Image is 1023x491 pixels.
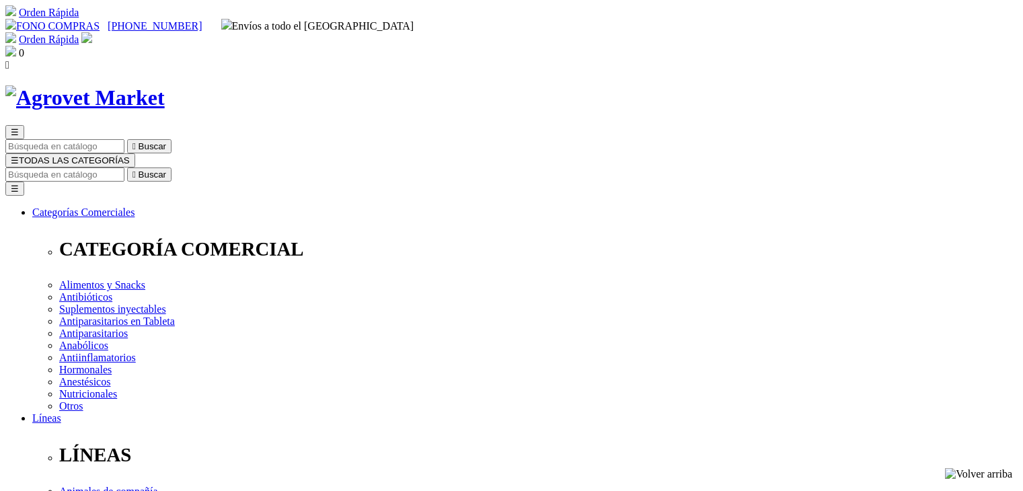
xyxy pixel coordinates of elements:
a: Alimentos y Snacks [59,279,145,291]
a: [PHONE_NUMBER] [108,20,202,32]
a: Orden Rápida [19,7,79,18]
a: Hormonales [59,364,112,375]
input: Buscar [5,139,124,153]
input: Buscar [5,167,124,182]
span: Buscar [139,169,166,180]
span: Buscar [139,141,166,151]
a: Antiparasitarios en Tableta [59,315,175,327]
button: ☰ [5,125,24,139]
a: Otros [59,400,83,412]
button: ☰TODAS LAS CATEGORÍAS [5,153,135,167]
button:  Buscar [127,167,172,182]
a: FONO COMPRAS [5,20,100,32]
img: shopping-bag.svg [5,46,16,56]
a: Orden Rápida [19,34,79,45]
i:  [132,169,136,180]
i:  [132,141,136,151]
p: LÍNEAS [59,444,1018,466]
img: shopping-cart.svg [5,32,16,43]
button: ☰ [5,182,24,196]
a: Suplementos inyectables [59,303,166,315]
a: Nutricionales [59,388,117,400]
img: user.svg [81,32,92,43]
a: Acceda a su cuenta de cliente [81,34,92,45]
i:  [5,59,9,71]
span: 0 [19,47,24,59]
a: Antibióticos [59,291,112,303]
img: Agrovet Market [5,85,165,110]
p: CATEGORÍA COMERCIAL [59,238,1018,260]
span: ☰ [11,155,19,165]
span: ☰ [11,127,19,137]
a: Anestésicos [59,376,110,387]
a: Categorías Comerciales [32,206,135,218]
a: Antiparasitarios [59,328,128,339]
img: phone.svg [5,19,16,30]
a: Líneas [32,412,61,424]
span: Envíos a todo el [GEOGRAPHIC_DATA] [221,20,414,32]
img: delivery-truck.svg [221,19,232,30]
img: shopping-cart.svg [5,5,16,16]
a: Anabólicos [59,340,108,351]
a: Antiinflamatorios [59,352,136,363]
button:  Buscar [127,139,172,153]
img: Volver arriba [945,468,1012,480]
